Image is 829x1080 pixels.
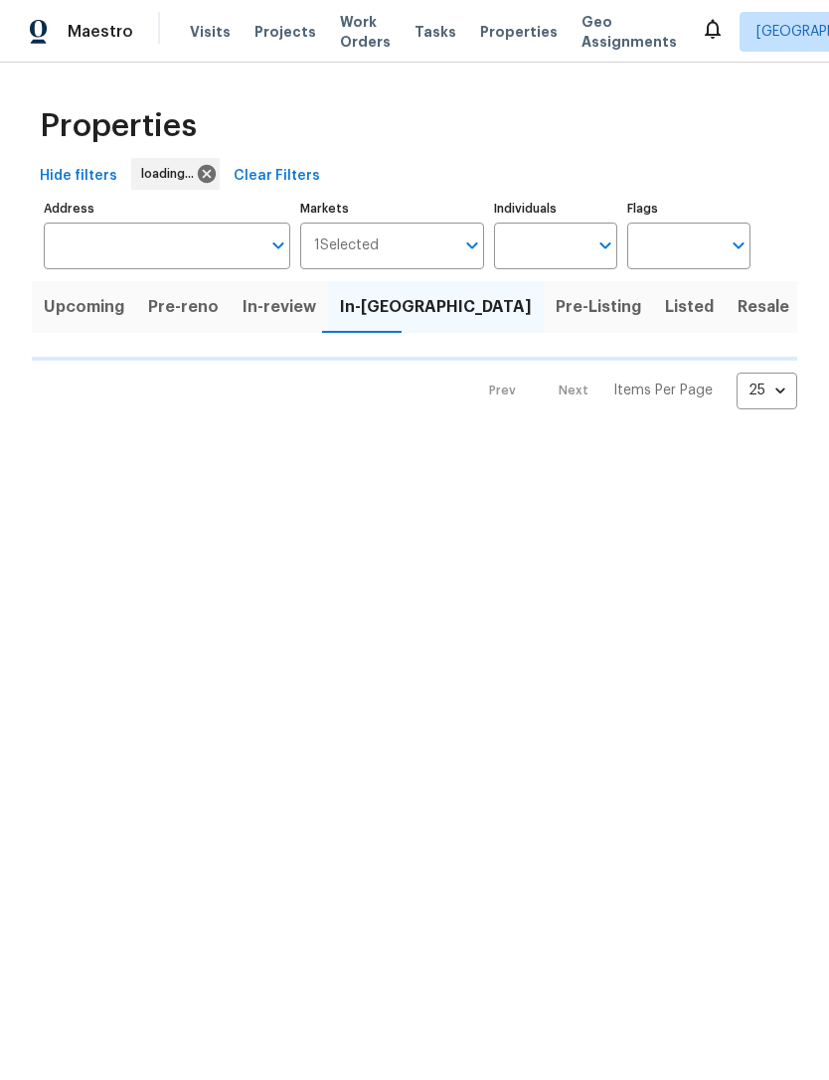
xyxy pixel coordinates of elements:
[44,293,124,321] span: Upcoming
[340,12,391,52] span: Work Orders
[314,237,379,254] span: 1 Selected
[581,12,677,52] span: Geo Assignments
[44,203,290,215] label: Address
[234,164,320,189] span: Clear Filters
[68,22,133,42] span: Maestro
[494,203,617,215] label: Individuals
[480,22,558,42] span: Properties
[226,158,328,195] button: Clear Filters
[627,203,750,215] label: Flags
[131,158,220,190] div: loading...
[556,293,641,321] span: Pre-Listing
[254,22,316,42] span: Projects
[737,365,797,416] div: 25
[470,373,797,409] nav: Pagination Navigation
[148,293,219,321] span: Pre-reno
[32,158,125,195] button: Hide filters
[40,164,117,189] span: Hide filters
[458,231,486,259] button: Open
[190,22,231,42] span: Visits
[264,231,292,259] button: Open
[40,116,197,136] span: Properties
[414,25,456,39] span: Tasks
[665,293,714,321] span: Listed
[340,293,532,321] span: In-[GEOGRAPHIC_DATA]
[613,381,713,400] p: Items Per Page
[591,231,619,259] button: Open
[725,231,752,259] button: Open
[243,293,316,321] span: In-review
[300,203,485,215] label: Markets
[141,164,202,184] span: loading...
[738,293,789,321] span: Resale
